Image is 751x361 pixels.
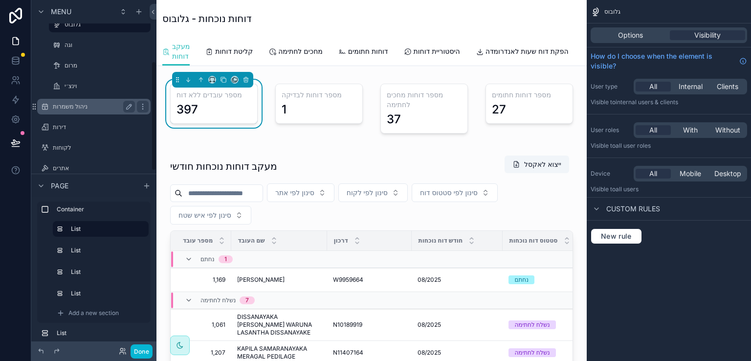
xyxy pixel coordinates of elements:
span: קליטת דוחות [215,46,253,56]
span: Clients [717,82,738,91]
label: דירות [53,123,149,131]
a: מרום [49,58,151,73]
span: Menu [51,7,71,17]
label: List [71,268,145,276]
a: גלובוס [49,17,151,32]
label: List [71,290,145,297]
span: Without [715,125,740,135]
div: scrollable content [31,197,156,341]
span: נחתם [200,255,215,263]
span: גלובוס [604,8,620,16]
span: מעקב דוחות [172,42,190,61]
span: All [649,169,657,179]
label: List [71,225,141,233]
span: היסטוריית דוחות [414,46,460,56]
label: ניהול משמרות [53,103,131,111]
div: 1 [224,255,227,263]
a: וגה [49,37,151,53]
label: וגה [65,41,149,49]
button: New rule [591,228,642,244]
p: Visible to [591,142,747,150]
label: User roles [591,126,630,134]
span: Custom rules [606,204,660,214]
label: List [57,329,147,337]
label: User type [591,83,630,90]
span: Desktop [714,169,741,179]
a: לקוחות [37,140,151,156]
span: How do I choose when the element is visible? [591,51,735,71]
a: אתרים [37,160,151,176]
span: דוחות חתומים [348,46,388,56]
a: היסטוריית דוחות [404,43,460,62]
span: הפקת דוח שעות לאנדרומדה [486,46,569,56]
span: נשלח לחתימה [200,296,236,304]
span: All [649,125,657,135]
span: all users [616,185,639,193]
h3: מספר עובדים ללא דוח [177,90,251,100]
label: List [71,247,145,254]
span: Page [51,180,68,190]
label: גלובוס [65,21,145,28]
label: אתרים [53,164,149,172]
p: Visible to [591,98,747,106]
a: קליטת דוחות [205,43,253,62]
span: Internal users & clients [616,98,678,106]
h1: דוחות נוכחות - גלובוס [162,12,252,25]
span: All user roles [616,142,651,149]
span: חודש דוח נוכחות [418,237,463,245]
label: Container [57,205,147,213]
span: סטטוס דוח נוכחות [509,237,557,245]
a: מחכים לחתימה [268,43,323,62]
label: Device [591,170,630,178]
span: מחכים לחתימה [278,46,323,56]
button: Done [131,344,153,359]
span: New rule [597,232,636,241]
a: How do I choose when the element is visible? [591,51,747,71]
label: וינצ׳י [65,82,149,90]
a: דוחות חתומים [338,43,388,62]
span: Mobile [680,169,701,179]
span: With [683,125,698,135]
span: מספר עובד [183,237,213,245]
span: Options [618,30,643,40]
div: 397 [177,102,198,117]
label: מרום [65,62,149,69]
span: All [649,82,657,91]
div: 7 [245,296,249,304]
label: לקוחות [53,144,149,152]
a: דירות [37,119,151,135]
span: Internal [679,82,703,91]
a: הפקת דוח שעות לאנדרומדה [476,43,569,62]
a: ניהול משמרות [37,99,151,114]
a: מעקב דוחות [162,38,190,66]
a: וינצ׳י [49,78,151,94]
span: דרכון [333,237,348,245]
span: Add a new section [68,309,119,317]
span: שם העובד [238,237,265,245]
p: Visible to [591,185,747,193]
span: Visibility [694,30,721,40]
